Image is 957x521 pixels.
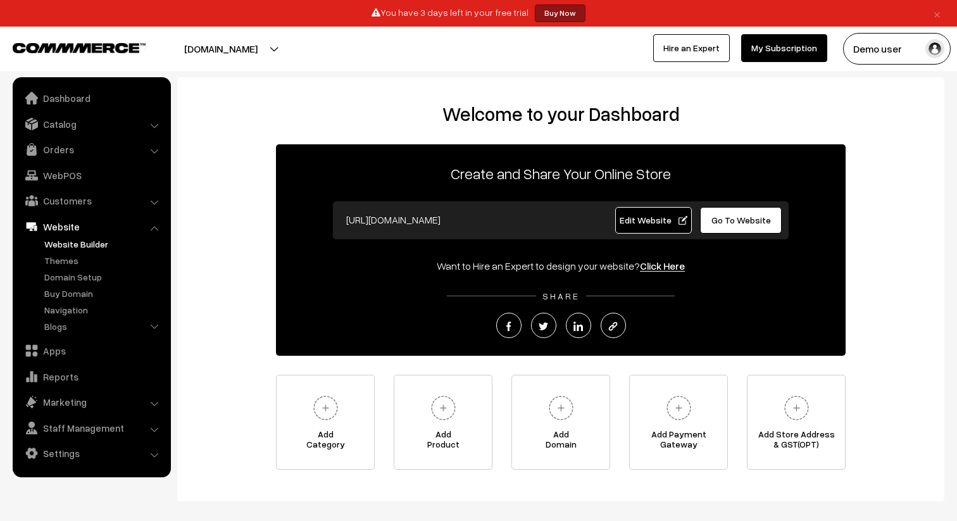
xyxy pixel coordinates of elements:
a: Website [16,215,166,238]
a: Reports [16,365,166,388]
span: Add Category [277,429,374,455]
img: plus.svg [308,391,343,425]
a: Themes [41,254,166,267]
a: Apps [16,339,166,362]
span: Add Payment Gateway [630,429,727,455]
a: AddCategory [276,375,375,470]
img: plus.svg [779,391,814,425]
button: [DOMAIN_NAME] [140,33,302,65]
div: Want to Hire an Expert to design your website? [276,258,846,273]
a: My Subscription [741,34,827,62]
a: Domain Setup [41,270,166,284]
a: Buy Domain [41,287,166,300]
span: Add Store Address & GST(OPT) [747,429,845,455]
a: Edit Website [615,207,692,234]
span: Add Domain [512,429,610,455]
a: Add PaymentGateway [629,375,728,470]
a: Settings [16,442,166,465]
img: COMMMERCE [13,43,146,53]
button: Demo user [843,33,951,65]
span: Edit Website [620,215,687,225]
a: Click Here [640,260,685,272]
img: plus.svg [544,391,579,425]
a: Buy Now [535,4,585,22]
a: Navigation [41,303,166,317]
a: WebPOS [16,164,166,187]
a: Add Store Address& GST(OPT) [747,375,846,470]
a: COMMMERCE [13,39,123,54]
a: Catalog [16,113,166,135]
a: × [929,6,946,21]
p: Create and Share Your Online Store [276,162,846,185]
a: Staff Management [16,417,166,439]
span: SHARE [536,291,586,301]
a: Marketing [16,391,166,413]
div: You have 3 days left in your free trial [4,4,953,22]
a: Blogs [41,320,166,333]
img: plus.svg [661,391,696,425]
a: Hire an Expert [653,34,730,62]
a: Orders [16,138,166,161]
h2: Welcome to your Dashboard [190,103,932,125]
a: AddDomain [511,375,610,470]
a: Website Builder [41,237,166,251]
a: AddProduct [394,375,492,470]
a: Dashboard [16,87,166,110]
a: Go To Website [700,207,782,234]
span: Go To Website [711,215,771,225]
img: user [925,39,944,58]
span: Add Product [394,429,492,455]
img: plus.svg [426,391,461,425]
a: Customers [16,189,166,212]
